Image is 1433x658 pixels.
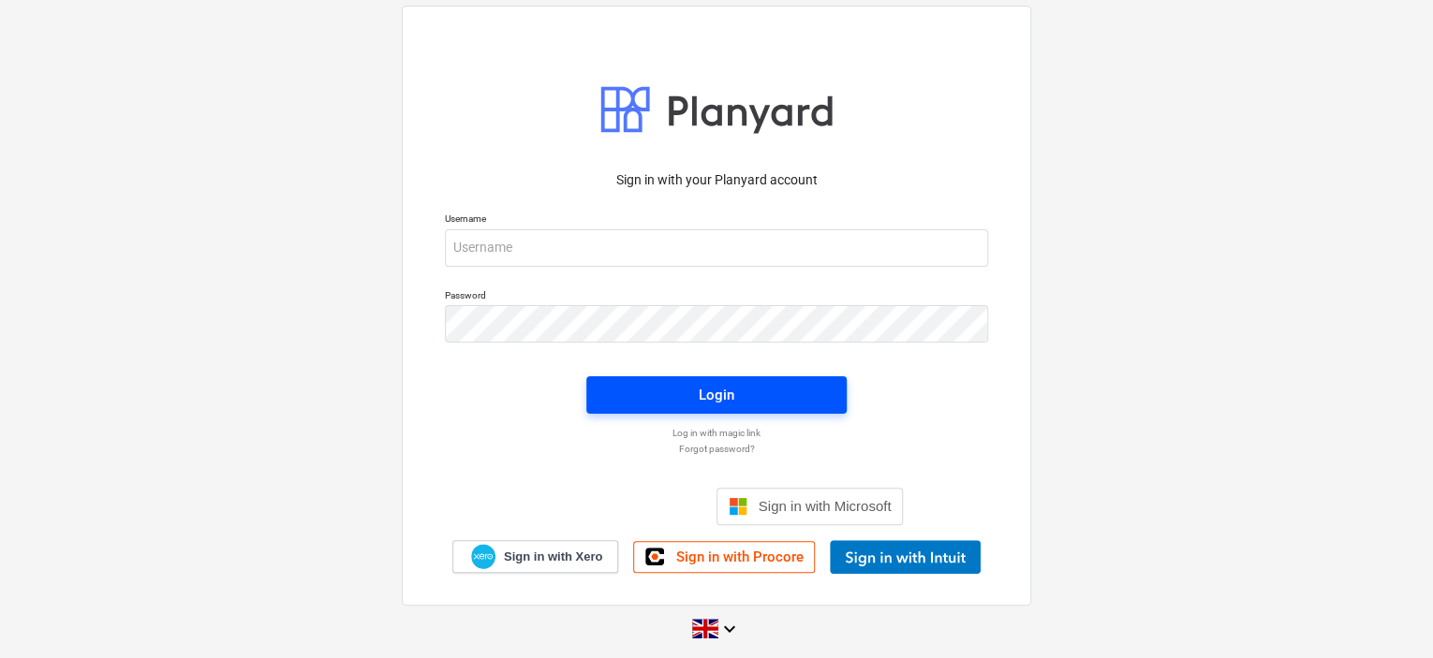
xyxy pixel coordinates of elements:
a: Sign in with Procore [633,541,815,573]
span: Sign in with Microsoft [759,498,892,514]
iframe: Sign in with Google Button [521,486,711,527]
p: Sign in with your Planyard account [445,170,988,190]
input: Username [445,229,988,267]
span: Sign in with Xero [504,548,602,565]
a: Sign in with Xero [452,540,619,573]
img: Xero logo [471,544,495,569]
a: Log in with magic link [436,427,997,439]
img: Microsoft logo [729,497,747,516]
p: Password [445,289,988,305]
button: Login [586,376,847,414]
p: Username [445,212,988,228]
i: keyboard_arrow_down [718,618,741,640]
a: Forgot password? [436,443,997,455]
div: Login [699,383,734,407]
span: Sign in with Procore [675,548,803,565]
